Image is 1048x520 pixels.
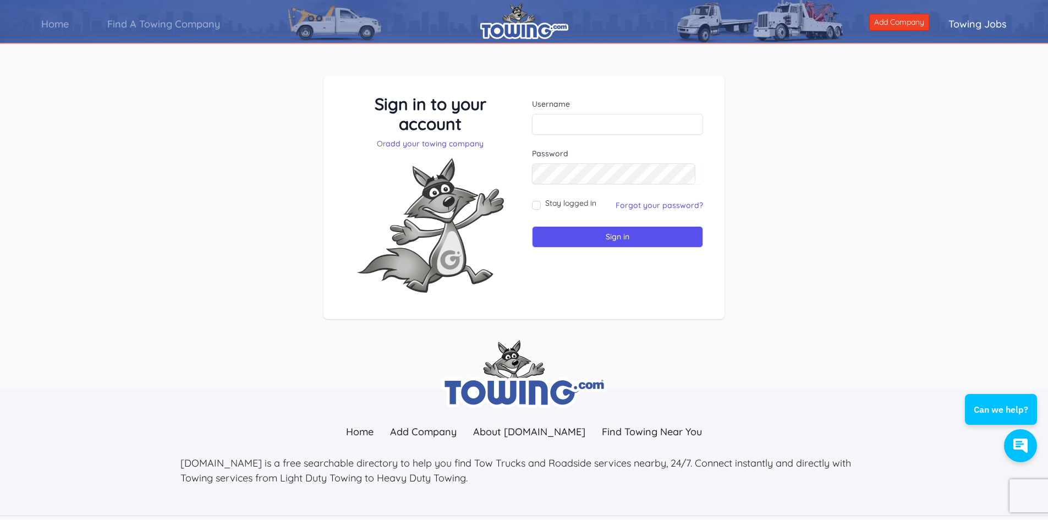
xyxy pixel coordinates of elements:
a: add your towing company [386,139,484,149]
h3: Sign in to your account [345,94,516,134]
iframe: Conversations [958,364,1048,473]
a: Add Company [869,14,929,31]
a: Home [22,8,88,40]
p: Or [345,138,516,149]
img: towing [442,340,607,408]
img: Fox-Excited.png [348,149,513,302]
a: Forgot your password? [616,200,703,210]
label: Username [532,98,703,110]
label: Password [532,148,703,159]
input: Sign in [532,226,703,248]
a: Home [338,420,382,444]
a: About [DOMAIN_NAME] [465,420,594,444]
a: Add Company [382,420,465,444]
img: logo.png [480,3,568,39]
a: Find Towing Near You [594,420,710,444]
a: Towing Jobs [929,8,1026,40]
a: Find A Towing Company [88,8,239,40]
p: [DOMAIN_NAME] is a free searchable directory to help you find Tow Trucks and Roadside services ne... [180,456,868,485]
label: Stay logged in [545,198,596,209]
